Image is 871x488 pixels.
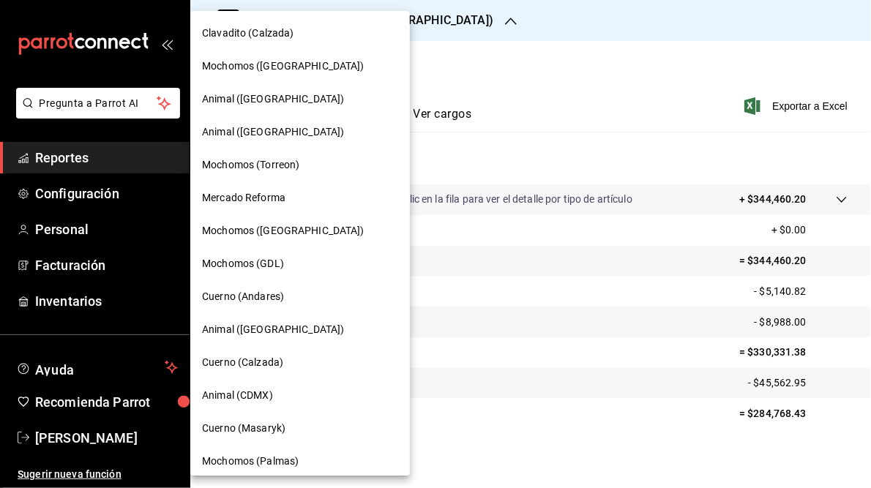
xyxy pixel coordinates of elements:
span: Mochomos (GDL) [202,256,284,271]
div: Animal ([GEOGRAPHIC_DATA]) [190,116,410,149]
span: Animal ([GEOGRAPHIC_DATA]) [202,322,344,337]
div: Cuerno (Andares) [190,280,410,313]
span: Mercado Reforma [202,190,285,206]
span: Animal (CDMX) [202,388,273,403]
span: Mochomos (Palmas) [202,454,299,469]
span: Cuerno (Calzada) [202,355,283,370]
span: Mochomos (Torreon) [202,157,299,173]
span: Cuerno (Andares) [202,289,284,304]
div: Animal ([GEOGRAPHIC_DATA]) [190,313,410,346]
div: Mochomos (Palmas) [190,445,410,478]
div: Cuerno (Masaryk) [190,412,410,445]
div: Mochomos (GDL) [190,247,410,280]
div: Animal (CDMX) [190,379,410,412]
span: Mochomos ([GEOGRAPHIC_DATA]) [202,223,365,239]
div: Clavadito (Calzada) [190,17,410,50]
span: Cuerno (Masaryk) [202,421,285,436]
span: Clavadito (Calzada) [202,26,294,41]
span: Mochomos ([GEOGRAPHIC_DATA]) [202,59,365,74]
div: Mercado Reforma [190,181,410,214]
div: Mochomos ([GEOGRAPHIC_DATA]) [190,214,410,247]
span: Animal ([GEOGRAPHIC_DATA]) [202,91,344,107]
div: Mochomos (Torreon) [190,149,410,181]
div: Animal ([GEOGRAPHIC_DATA]) [190,83,410,116]
div: Cuerno (Calzada) [190,346,410,379]
div: Mochomos ([GEOGRAPHIC_DATA]) [190,50,410,83]
span: Animal ([GEOGRAPHIC_DATA]) [202,124,344,140]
